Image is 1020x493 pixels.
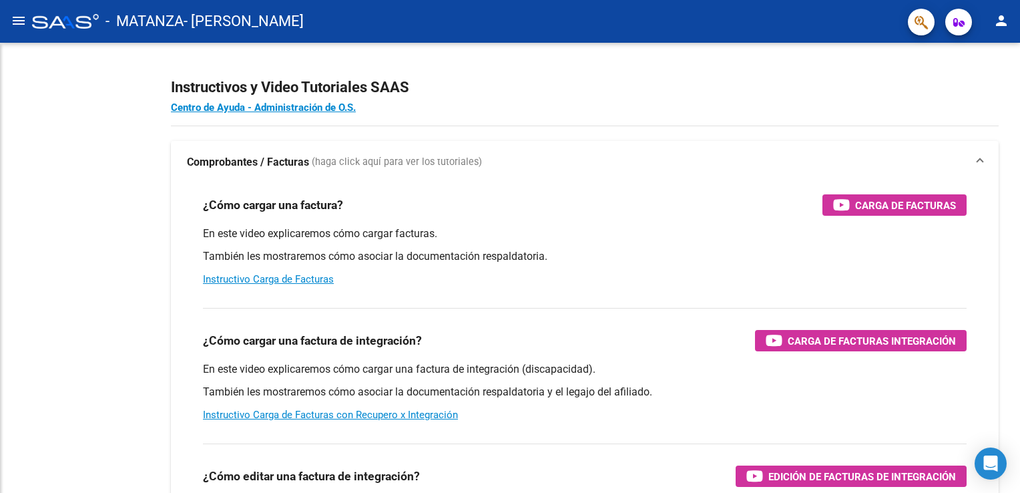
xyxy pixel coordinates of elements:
button: Edición de Facturas de integración [736,466,967,487]
span: Carga de Facturas [855,197,956,214]
h3: ¿Cómo cargar una factura de integración? [203,331,422,350]
button: Carga de Facturas [822,194,967,216]
a: Instructivo Carga de Facturas [203,273,334,285]
a: Centro de Ayuda - Administración de O.S. [171,102,356,114]
mat-expansion-panel-header: Comprobantes / Facturas (haga click aquí para ver los tutoriales) [171,141,999,184]
p: También les mostraremos cómo asociar la documentación respaldatoria. [203,249,967,264]
h3: ¿Cómo cargar una factura? [203,196,343,214]
span: (haga click aquí para ver los tutoriales) [312,155,482,170]
p: En este video explicaremos cómo cargar facturas. [203,226,967,241]
p: También les mostraremos cómo asociar la documentación respaldatoria y el legajo del afiliado. [203,385,967,399]
mat-icon: menu [11,13,27,29]
h2: Instructivos y Video Tutoriales SAAS [171,75,999,100]
div: Open Intercom Messenger [975,448,1007,480]
span: - MATANZA [105,7,184,36]
strong: Comprobantes / Facturas [187,155,309,170]
span: - [PERSON_NAME] [184,7,304,36]
mat-icon: person [993,13,1009,29]
span: Edición de Facturas de integración [768,468,956,485]
h3: ¿Cómo editar una factura de integración? [203,467,420,486]
p: En este video explicaremos cómo cargar una factura de integración (discapacidad). [203,362,967,377]
span: Carga de Facturas Integración [788,333,956,349]
a: Instructivo Carga de Facturas con Recupero x Integración [203,409,458,421]
button: Carga de Facturas Integración [755,330,967,351]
